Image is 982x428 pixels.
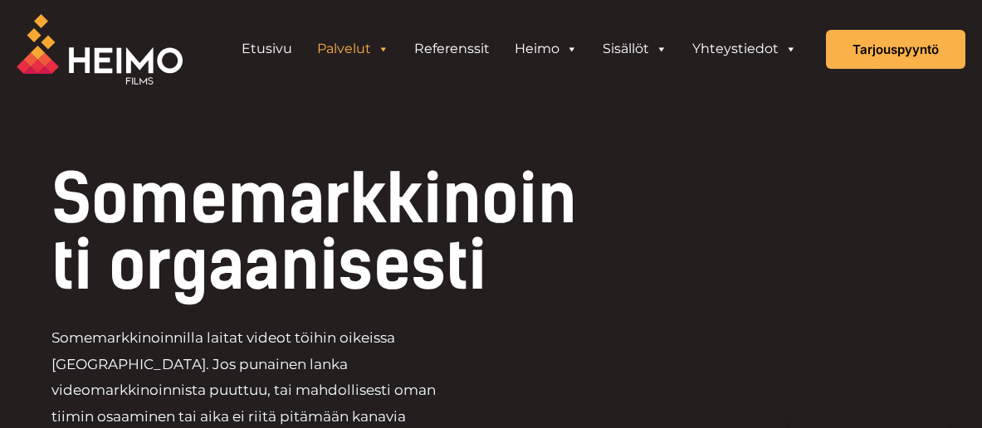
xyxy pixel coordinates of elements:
[17,14,183,85] img: Heimo Filmsin logo
[502,32,590,66] a: Heimo
[229,32,305,66] a: Etusivu
[680,32,809,66] a: Yhteystiedot
[221,32,818,66] aside: Header Widget 1
[305,32,402,66] a: Palvelut
[402,32,502,66] a: Referenssit
[590,32,680,66] a: Sisällöt
[826,30,965,69] a: Tarjouspyyntö
[51,166,583,299] h1: Somemarkkinointi orgaanisesti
